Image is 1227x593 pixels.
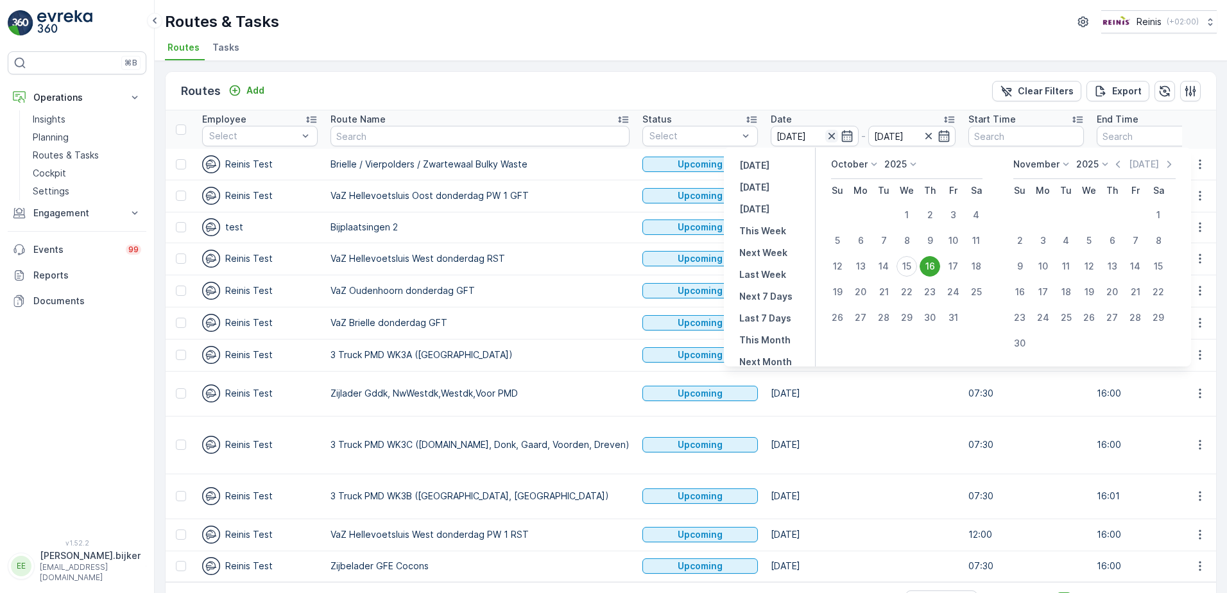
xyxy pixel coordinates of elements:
[897,307,917,328] div: 29
[1097,560,1212,572] p: 16:00
[642,347,758,363] button: Upcoming
[202,314,220,332] img: svg%3e
[1125,282,1145,302] div: 21
[1097,387,1212,400] p: 16:00
[202,155,220,173] img: svg%3e
[1009,282,1030,302] div: 16
[37,10,92,36] img: logo_light-DOdMpM7g.png
[968,560,1084,572] p: 07:30
[678,387,723,400] p: Upcoming
[1033,282,1053,302] div: 17
[1009,307,1030,328] div: 23
[734,158,775,173] button: Yesterday
[678,221,723,234] p: Upcoming
[202,314,318,332] div: Reinis Test
[8,85,146,110] button: Operations
[764,474,962,519] td: [DATE]
[966,256,986,277] div: 18
[1147,179,1170,202] th: Saturday
[1097,490,1212,503] p: 16:01
[176,222,186,232] div: Toggle Row Selected
[33,149,99,162] p: Routes & Tasks
[850,282,871,302] div: 20
[223,83,270,98] button: Add
[33,207,121,219] p: Engagement
[739,225,786,237] p: This Week
[1167,17,1199,27] p: ( +02:00 )
[330,189,630,202] p: VaZ Hellevoetsluis Oost donderdag PW 1 GFT
[943,256,963,277] div: 17
[642,527,758,542] button: Upcoming
[739,203,769,216] p: [DATE]
[202,384,220,402] img: svg%3e
[33,243,118,256] p: Events
[330,490,630,503] p: 3 Truck PMD WK3B ([GEOGRAPHIC_DATA], [GEOGRAPHIC_DATA])
[920,307,940,328] div: 30
[28,110,146,128] a: Insights
[202,384,318,402] div: Reinis Test
[968,387,1084,400] p: 07:30
[28,128,146,146] a: Planning
[966,230,986,251] div: 11
[918,179,941,202] th: Thursday
[642,386,758,401] button: Upcoming
[1148,205,1169,225] div: 1
[1076,158,1099,171] p: 2025
[920,282,940,302] div: 23
[1148,230,1169,251] div: 8
[850,307,871,328] div: 27
[1148,307,1169,328] div: 29
[202,487,318,505] div: Reinis Test
[1056,230,1076,251] div: 4
[202,250,220,268] img: svg%3e
[642,188,758,203] button: Upcoming
[202,526,318,544] div: Reinis Test
[1125,256,1145,277] div: 14
[330,316,630,329] p: VaZ Brielle donderdag GFT
[873,256,894,277] div: 14
[642,437,758,452] button: Upcoming
[968,438,1084,451] p: 07:30
[827,282,848,302] div: 19
[33,113,65,126] p: Insights
[1079,307,1099,328] div: 26
[202,346,318,364] div: Reinis Test
[734,202,775,217] button: Tomorrow
[678,189,723,202] p: Upcoming
[965,179,988,202] th: Saturday
[330,560,630,572] p: Zijbelader GFE Cocons
[895,179,918,202] th: Wednesday
[1148,256,1169,277] div: 15
[1079,230,1099,251] div: 5
[28,146,146,164] a: Routes & Tasks
[734,354,797,370] button: Next Month
[831,158,868,171] p: October
[873,230,894,251] div: 7
[642,488,758,504] button: Upcoming
[1018,85,1074,98] p: Clear Filters
[734,180,775,195] button: Today
[8,262,146,288] a: Reports
[678,252,723,265] p: Upcoming
[28,164,146,182] a: Cockpit
[202,113,246,126] p: Employee
[8,200,146,226] button: Engagement
[330,252,630,265] p: VaZ Hellevoetsluis West donderdag RST
[739,268,786,281] p: Last Week
[943,307,963,328] div: 31
[849,179,872,202] th: Monday
[8,10,33,36] img: logo
[33,295,141,307] p: Documents
[1056,282,1076,302] div: 18
[850,256,871,277] div: 13
[1097,126,1212,146] input: Search
[1129,158,1159,171] p: [DATE]
[330,221,630,234] p: Bijplaatsingen 2
[920,230,940,251] div: 9
[678,438,723,451] p: Upcoming
[1033,256,1053,277] div: 10
[739,334,791,347] p: This Month
[176,318,186,328] div: Toggle Row Selected
[330,284,630,297] p: VaZ Oudenhoorn donderdag GFT
[8,539,146,547] span: v 1.52.2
